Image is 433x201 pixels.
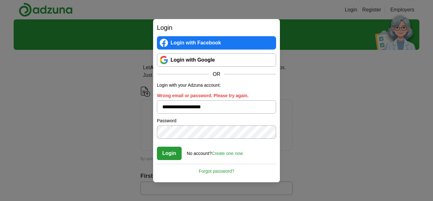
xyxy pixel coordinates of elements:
[157,53,276,67] a: Login with Google
[157,23,276,32] h2: Login
[157,164,276,175] a: Forgot password?
[209,70,224,78] span: OR
[187,146,243,157] div: No account?
[157,36,276,50] a: Login with Facebook
[157,117,276,124] label: Password
[157,147,182,160] button: Login
[157,82,276,89] p: Login with your Adzuna account:
[212,151,243,156] a: Create one now
[157,92,276,99] label: Wrong email or password. Please try again.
